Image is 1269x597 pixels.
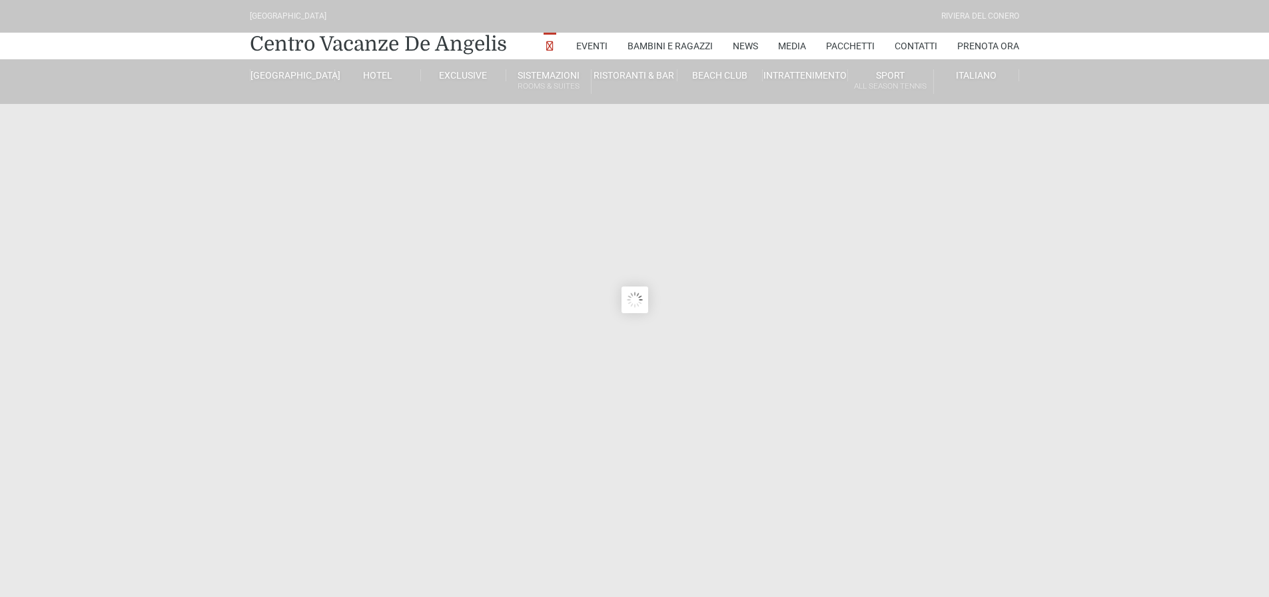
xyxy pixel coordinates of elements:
[956,70,997,81] span: Italiano
[576,33,608,59] a: Eventi
[778,33,806,59] a: Media
[628,33,713,59] a: Bambini e Ragazzi
[506,80,591,93] small: Rooms & Suites
[934,69,1019,81] a: Italiano
[506,69,592,94] a: SistemazioniRooms & Suites
[250,31,507,57] a: Centro Vacanze De Angelis
[848,80,933,93] small: All Season Tennis
[763,69,848,81] a: Intrattenimento
[592,69,677,81] a: Ristoranti & Bar
[250,69,335,81] a: [GEOGRAPHIC_DATA]
[826,33,875,59] a: Pacchetti
[848,69,933,94] a: SportAll Season Tennis
[957,33,1019,59] a: Prenota Ora
[677,69,763,81] a: Beach Club
[895,33,937,59] a: Contatti
[250,10,326,23] div: [GEOGRAPHIC_DATA]
[421,69,506,81] a: Exclusive
[335,69,420,81] a: Hotel
[941,10,1019,23] div: Riviera Del Conero
[733,33,758,59] a: News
